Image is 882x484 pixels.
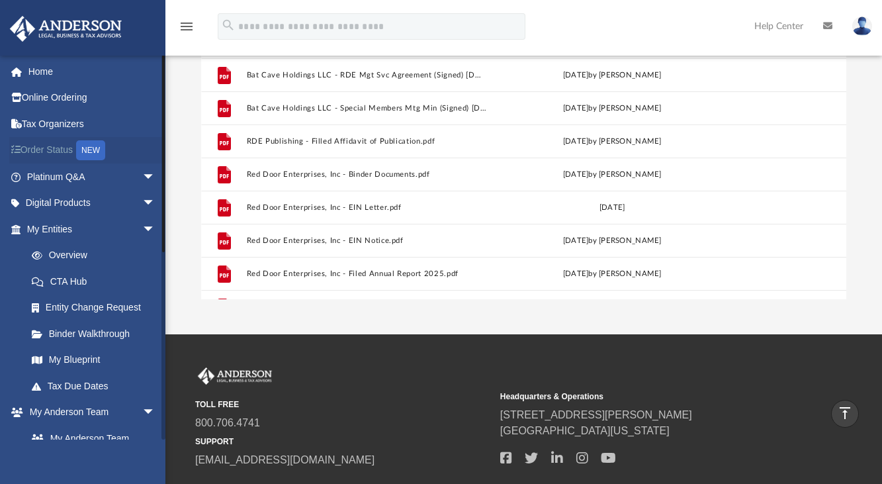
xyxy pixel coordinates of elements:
span: arrow_drop_down [142,164,169,191]
div: [DATE] by [PERSON_NAME] [492,268,732,280]
span: arrow_drop_down [142,216,169,243]
a: My Entitiesarrow_drop_down [9,216,175,242]
small: Headquarters & Operations [500,391,796,403]
button: Red Door Enterprises, Inc - EIN Notice.pdf [247,236,487,245]
img: User Pic [852,17,872,36]
a: Tax Organizers [9,111,175,137]
a: menu [179,25,195,34]
button: Red Door Enterprises, Inc - EIN Letter.pdf [247,203,487,212]
a: 800.706.4741 [195,417,260,428]
div: [DATE] by [PERSON_NAME] [492,235,732,247]
div: [DATE] by [PERSON_NAME] [492,136,732,148]
a: Online Ordering [9,85,175,111]
a: My Blueprint [19,347,169,373]
i: menu [179,19,195,34]
div: grid [201,25,846,299]
a: Entity Change Request [19,295,175,321]
a: Tax Due Dates [19,373,175,399]
button: Red Door Enterprises, Inc - Filed Annual Report 2025.pdf [247,269,487,278]
button: RDE Publishing - Filled Affidavit of Publication.pdf [247,137,487,146]
a: [EMAIL_ADDRESS][DOMAIN_NAME] [195,454,375,465]
a: Binder Walkthrough [19,320,175,347]
small: SUPPORT [195,436,491,448]
span: arrow_drop_down [142,399,169,426]
span: arrow_drop_down [142,190,169,217]
a: Platinum Q&Aarrow_drop_down [9,164,175,190]
small: TOLL FREE [195,399,491,411]
a: Digital Productsarrow_drop_down [9,190,175,217]
img: Anderson Advisors Platinum Portal [195,367,275,385]
div: [DATE] by [PERSON_NAME] [492,70,732,81]
a: Overview [19,242,175,269]
div: NEW [76,140,105,160]
a: Order StatusNEW [9,137,175,164]
a: CTA Hub [19,268,175,295]
a: My Anderson Team [19,425,162,452]
i: search [221,18,236,32]
button: Red Door Enterprises, Inc - Binder Documents.pdf [247,170,487,179]
a: Home [9,58,175,85]
button: Bat Cave Holdings LLC - Special Members Mtg Min (Signed) [DATE].pdf [247,104,487,113]
button: Bat Cave Holdings LLC - RDE Mgt Svc Agreement (Signed) [DATE].pdf [247,71,487,79]
img: Anderson Advisors Platinum Portal [6,16,126,42]
a: [GEOGRAPHIC_DATA][US_STATE] [500,425,670,436]
div: [DATE] by [PERSON_NAME] [492,103,732,115]
div: [DATE] [492,202,732,214]
a: [STREET_ADDRESS][PERSON_NAME] [500,409,692,420]
div: [DATE] by [PERSON_NAME] [492,169,732,181]
a: vertical_align_top [831,400,859,428]
a: My Anderson Teamarrow_drop_down [9,399,169,426]
i: vertical_align_top [837,405,853,421]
